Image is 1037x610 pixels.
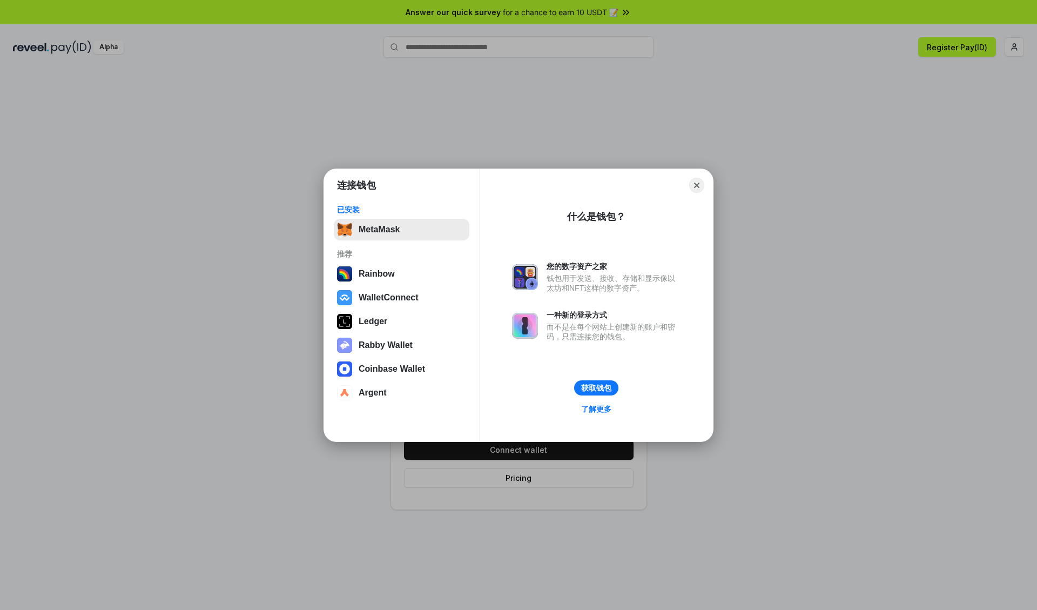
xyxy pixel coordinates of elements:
[337,249,466,259] div: 推荐
[512,313,538,339] img: svg+xml,%3Csvg%20xmlns%3D%22http%3A%2F%2Fwww.w3.org%2F2000%2Fsvg%22%20fill%3D%22none%22%20viewBox...
[334,311,469,332] button: Ledger
[334,334,469,356] button: Rabby Wallet
[359,269,395,279] div: Rainbow
[337,338,352,353] img: svg+xml,%3Csvg%20xmlns%3D%22http%3A%2F%2Fwww.w3.org%2F2000%2Fsvg%22%20fill%3D%22none%22%20viewBox...
[359,293,419,303] div: WalletConnect
[337,222,352,237] img: svg+xml,%3Csvg%20fill%3D%22none%22%20height%3D%2233%22%20viewBox%3D%220%200%2035%2033%22%20width%...
[334,358,469,380] button: Coinbase Wallet
[581,383,611,393] div: 获取钱包
[337,314,352,329] img: svg+xml,%3Csvg%20xmlns%3D%22http%3A%2F%2Fwww.w3.org%2F2000%2Fsvg%22%20width%3D%2228%22%20height%3...
[359,388,387,398] div: Argent
[334,219,469,240] button: MetaMask
[547,310,681,320] div: 一种新的登录方式
[547,322,681,341] div: 而不是在每个网站上创建新的账户和密码，只需连接您的钱包。
[359,364,425,374] div: Coinbase Wallet
[567,210,625,223] div: 什么是钱包？
[359,317,387,326] div: Ledger
[574,380,618,396] button: 获取钱包
[547,262,681,271] div: 您的数字资产之家
[337,385,352,400] img: svg+xml,%3Csvg%20width%3D%2228%22%20height%3D%2228%22%20viewBox%3D%220%200%2028%2028%22%20fill%3D...
[581,404,611,414] div: 了解更多
[334,287,469,309] button: WalletConnect
[359,225,400,234] div: MetaMask
[337,266,352,281] img: svg+xml,%3Csvg%20width%3D%22120%22%20height%3D%22120%22%20viewBox%3D%220%200%20120%20120%22%20fil...
[547,273,681,293] div: 钱包用于发送、接收、存储和显示像以太坊和NFT这样的数字资产。
[337,179,376,192] h1: 连接钱包
[689,178,704,193] button: Close
[334,263,469,285] button: Rainbow
[337,205,466,214] div: 已安装
[337,290,352,305] img: svg+xml,%3Csvg%20width%3D%2228%22%20height%3D%2228%22%20viewBox%3D%220%200%2028%2028%22%20fill%3D...
[337,361,352,377] img: svg+xml,%3Csvg%20width%3D%2228%22%20height%3D%2228%22%20viewBox%3D%220%200%2028%2028%22%20fill%3D...
[575,402,618,416] a: 了解更多
[359,340,413,350] div: Rabby Wallet
[334,382,469,404] button: Argent
[512,264,538,290] img: svg+xml,%3Csvg%20xmlns%3D%22http%3A%2F%2Fwww.w3.org%2F2000%2Fsvg%22%20fill%3D%22none%22%20viewBox...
